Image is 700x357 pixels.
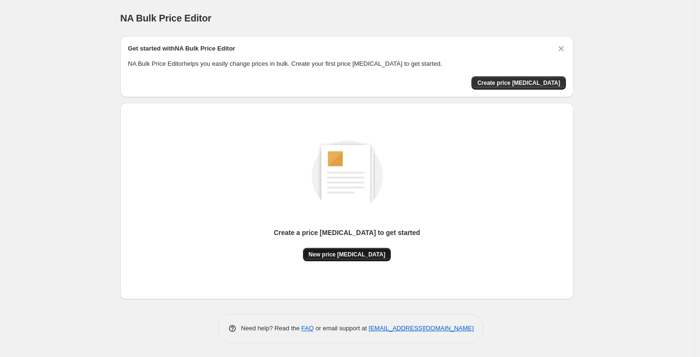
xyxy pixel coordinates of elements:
[241,325,302,332] span: Need help? Read the
[471,76,566,90] button: Create price change job
[369,325,474,332] a: [EMAIL_ADDRESS][DOMAIN_NAME]
[303,248,391,261] button: New price [MEDICAL_DATA]
[302,325,314,332] a: FAQ
[556,44,566,53] button: Dismiss card
[477,79,560,87] span: Create price [MEDICAL_DATA]
[274,228,420,237] p: Create a price [MEDICAL_DATA] to get started
[128,44,235,53] h2: Get started with NA Bulk Price Editor
[128,59,566,69] p: NA Bulk Price Editor helps you easily change prices in bulk. Create your first price [MEDICAL_DAT...
[314,325,369,332] span: or email support at
[309,251,386,258] span: New price [MEDICAL_DATA]
[120,13,211,23] span: NA Bulk Price Editor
